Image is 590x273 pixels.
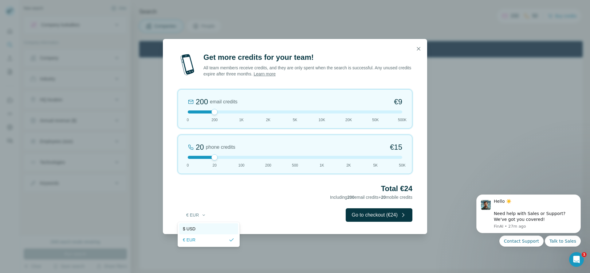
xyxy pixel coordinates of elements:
[390,142,402,152] span: €15
[292,163,298,168] span: 500
[381,195,386,200] span: 20
[187,163,189,168] span: 0
[345,117,352,123] span: 20K
[178,1,265,15] div: Upgrade plan for full access to Surfe
[266,117,270,123] span: 2K
[196,142,204,152] div: 20
[346,208,412,222] button: Go to checkout (€24)
[182,210,210,221] button: € EUR
[183,226,195,232] span: $ USD
[293,117,297,123] span: 5K
[394,97,402,107] span: €9
[187,117,189,123] span: 0
[582,252,587,257] span: 1
[211,117,218,123] span: 200
[398,117,407,123] span: 500K
[320,163,324,168] span: 1K
[239,117,244,123] span: 1K
[373,163,378,168] span: 5K
[254,71,276,76] a: Learn more
[203,65,412,77] p: All team members receive credits, and they are only spent when the search is successful. Any unus...
[206,144,235,151] span: phone credits
[569,252,584,267] iframe: Intercom live chat
[467,187,590,270] iframe: Intercom notifications message
[346,163,351,168] span: 2K
[178,184,412,194] h2: Total €24
[347,195,354,200] span: 200
[399,163,405,168] span: 50K
[319,117,325,123] span: 10K
[265,163,271,168] span: 200
[372,117,379,123] span: 50K
[213,163,217,168] span: 20
[330,195,412,200] span: Including email credits + mobile credits
[238,163,244,168] span: 100
[178,52,197,77] img: mobile-phone
[210,98,238,106] span: email credits
[196,97,208,107] div: 200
